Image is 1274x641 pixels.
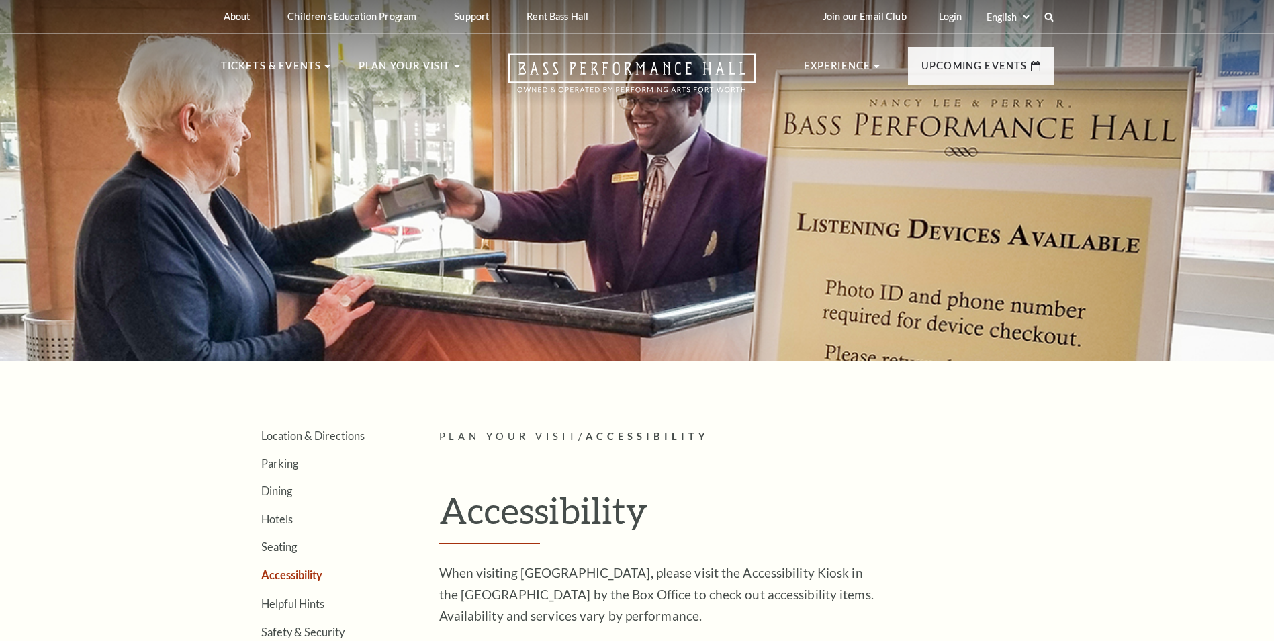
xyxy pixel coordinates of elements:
p: Support [454,11,489,22]
p: Rent Bass Hall [527,11,588,22]
p: Upcoming Events [921,58,1028,82]
a: Location & Directions [261,429,365,442]
h1: Accessibility [439,488,1054,544]
span: Accessibility [586,431,709,442]
a: Seating [261,540,297,553]
a: Parking [261,457,298,470]
p: / [439,429,1054,445]
a: Accessibility [261,568,322,581]
a: Helpful Hints [261,597,324,610]
a: Dining [261,484,292,497]
select: Select: [984,11,1032,24]
p: When visiting [GEOGRAPHIC_DATA], please visit the Accessibility Kiosk in the [GEOGRAPHIC_DATA] by... [439,562,876,627]
a: Safety & Security [261,626,345,638]
p: Children's Education Program [287,11,416,22]
p: Experience [804,58,871,82]
a: Hotels [261,513,293,525]
p: Plan Your Visit [359,58,451,82]
p: Tickets & Events [221,58,322,82]
span: Plan Your Visit [439,431,579,442]
p: About [224,11,251,22]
